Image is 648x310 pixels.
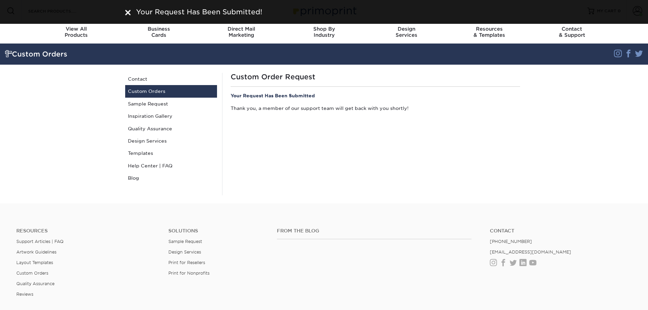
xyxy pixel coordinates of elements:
a: [EMAIL_ADDRESS][DOMAIN_NAME] [490,249,571,255]
img: close [125,10,131,15]
a: Sample Request [125,98,217,110]
a: Reviews [16,292,33,297]
a: Artwork Guidelines [16,249,56,255]
h4: From the Blog [277,228,471,234]
a: Blog [125,172,217,184]
a: Contact [125,73,217,85]
a: Custom Orders [125,85,217,97]
div: & Templates [448,26,531,38]
a: Support Articles | FAQ [16,239,64,244]
a: Inspiration Gallery [125,110,217,122]
span: Design [365,26,448,32]
div: Marketing [200,26,283,38]
a: Shop ByIndustry [283,22,365,44]
a: [PHONE_NUMBER] [490,239,532,244]
a: Print for Resellers [168,260,205,265]
h1: Custom Order Request [231,73,520,81]
a: Quality Assurance [16,281,54,286]
div: Industry [283,26,365,38]
div: Products [35,26,118,38]
a: Design Services [125,135,217,147]
a: Layout Templates [16,260,53,265]
div: Cards [117,26,200,38]
h4: Solutions [168,228,267,234]
p: Thank you, a member of our support team will get back with you shortly! [231,105,520,112]
a: Sample Request [168,239,202,244]
a: Resources& Templates [448,22,531,44]
span: Contact [531,26,613,32]
span: Business [117,26,200,32]
span: Resources [448,26,531,32]
a: Contact& Support [531,22,613,44]
span: Shop By [283,26,365,32]
div: & Support [531,26,613,38]
a: Print for Nonprofits [168,271,210,276]
a: Contact [490,228,632,234]
a: Templates [125,147,217,159]
h4: Resources [16,228,158,234]
span: Direct Mail [200,26,283,32]
a: Custom Orders [16,271,48,276]
strong: Your Request Has Been Submitted [231,93,315,98]
a: DesignServices [365,22,448,44]
span: View All [35,26,118,32]
a: BusinessCards [117,22,200,44]
span: Your Request Has Been Submitted! [136,8,262,16]
a: View AllProducts [35,22,118,44]
a: Help Center | FAQ [125,160,217,172]
a: Direct MailMarketing [200,22,283,44]
a: Design Services [168,249,201,255]
div: Services [365,26,448,38]
a: Quality Assurance [125,123,217,135]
